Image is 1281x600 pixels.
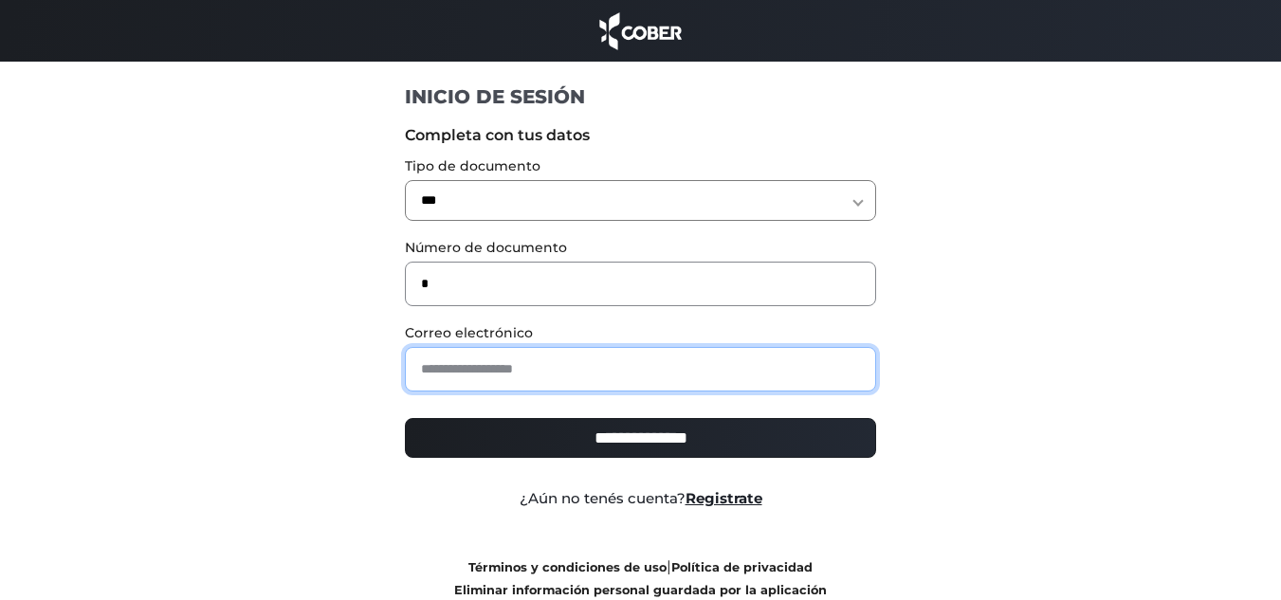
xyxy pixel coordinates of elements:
[595,9,687,52] img: cober_marca.png
[405,156,876,176] label: Tipo de documento
[454,583,827,597] a: Eliminar información personal guardada por la aplicación
[468,560,667,574] a: Términos y condiciones de uso
[686,489,762,507] a: Registrate
[405,124,876,147] label: Completa con tus datos
[405,84,876,109] h1: INICIO DE SESIÓN
[671,560,813,574] a: Política de privacidad
[405,238,876,258] label: Número de documento
[405,323,876,343] label: Correo electrónico
[391,488,890,510] div: ¿Aún no tenés cuenta?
